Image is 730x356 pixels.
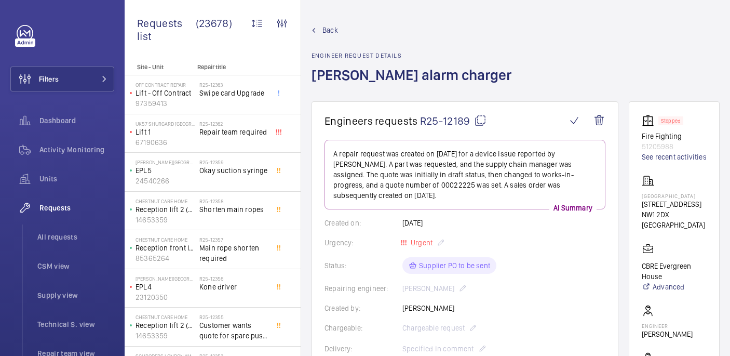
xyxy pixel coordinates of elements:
span: Requests [39,203,114,213]
span: R25-12189 [420,114,486,127]
span: Activity Monitoring [39,144,114,155]
p: Lift 1 [136,127,195,137]
p: Off Contract Repair [136,82,195,88]
span: Filters [39,74,59,84]
p: Repair title [197,63,266,71]
p: 24540266 [136,176,195,186]
span: Supply view [37,290,114,300]
p: Chestnut Care Home [136,314,195,320]
p: Chestnut Care Home [136,236,195,243]
p: Reception lift 2 (rear) [136,204,195,215]
p: 51205988 [642,141,707,152]
p: 14653359 [136,215,195,225]
p: Lift - Off Contract [136,88,195,98]
p: AI Summary [549,203,597,213]
p: Reception front lift 1 [136,243,195,253]
p: Chestnut Care Home [136,198,195,204]
p: A repair request was created on [DATE] for a device issue reported by [PERSON_NAME]. A part was r... [333,149,597,201]
span: Engineers requests [325,114,418,127]
h2: R25-12363 [199,82,268,88]
span: Kone driver [199,282,268,292]
span: Okay suction syringe [199,165,268,176]
button: Filters [10,67,114,91]
p: CBRE Evergreen House [642,261,707,282]
p: Stopped [661,119,681,123]
p: EPL4 [136,282,195,292]
span: Swipe card Upgrade [199,88,268,98]
p: [GEOGRAPHIC_DATA] [642,193,707,199]
span: Customer wants quote for spare push button landing and car [199,320,268,341]
p: [PERSON_NAME][GEOGRAPHIC_DATA] ([GEOGRAPHIC_DATA]) [136,159,195,165]
p: Site - Unit [125,63,193,71]
p: Fire Fighting [642,131,707,141]
span: Technical S. view [37,319,114,329]
span: Dashboard [39,115,114,126]
h2: R25-12358 [199,198,268,204]
p: NW1 2DX [GEOGRAPHIC_DATA] [642,209,707,230]
p: Engineer [642,323,693,329]
h2: R25-12355 [199,314,268,320]
p: 67190636 [136,137,195,148]
p: 97359413 [136,98,195,109]
a: See recent activities [642,152,707,162]
h2: R25-12356 [199,275,268,282]
span: Shorten main ropes [199,204,268,215]
h2: R25-12357 [199,236,268,243]
h2: R25-12362 [199,121,268,127]
p: EPL5 [136,165,195,176]
p: [PERSON_NAME] [642,329,693,339]
span: Repair team required [199,127,268,137]
p: [STREET_ADDRESS] [642,199,707,209]
span: Units [39,174,114,184]
p: 23120350 [136,292,195,302]
p: 85365264 [136,253,195,263]
span: CSM view [37,261,114,271]
p: Reception lift 2 (rear) [136,320,195,331]
span: Requests list [137,17,196,43]
a: Advanced [642,282,707,292]
h2: Engineer request details [312,52,518,59]
span: All requests [37,232,114,242]
h2: R25-12359 [199,159,268,165]
img: elevator.svg [642,114,658,127]
p: [PERSON_NAME][GEOGRAPHIC_DATA] ([GEOGRAPHIC_DATA]) [136,275,195,282]
span: Main rope shorten required [199,243,268,263]
p: 14653359 [136,331,195,341]
p: UK57 Shurgard [GEOGRAPHIC_DATA] [GEOGRAPHIC_DATA] [136,121,195,127]
h1: [PERSON_NAME] alarm charger [312,65,518,101]
span: Back [322,25,338,35]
